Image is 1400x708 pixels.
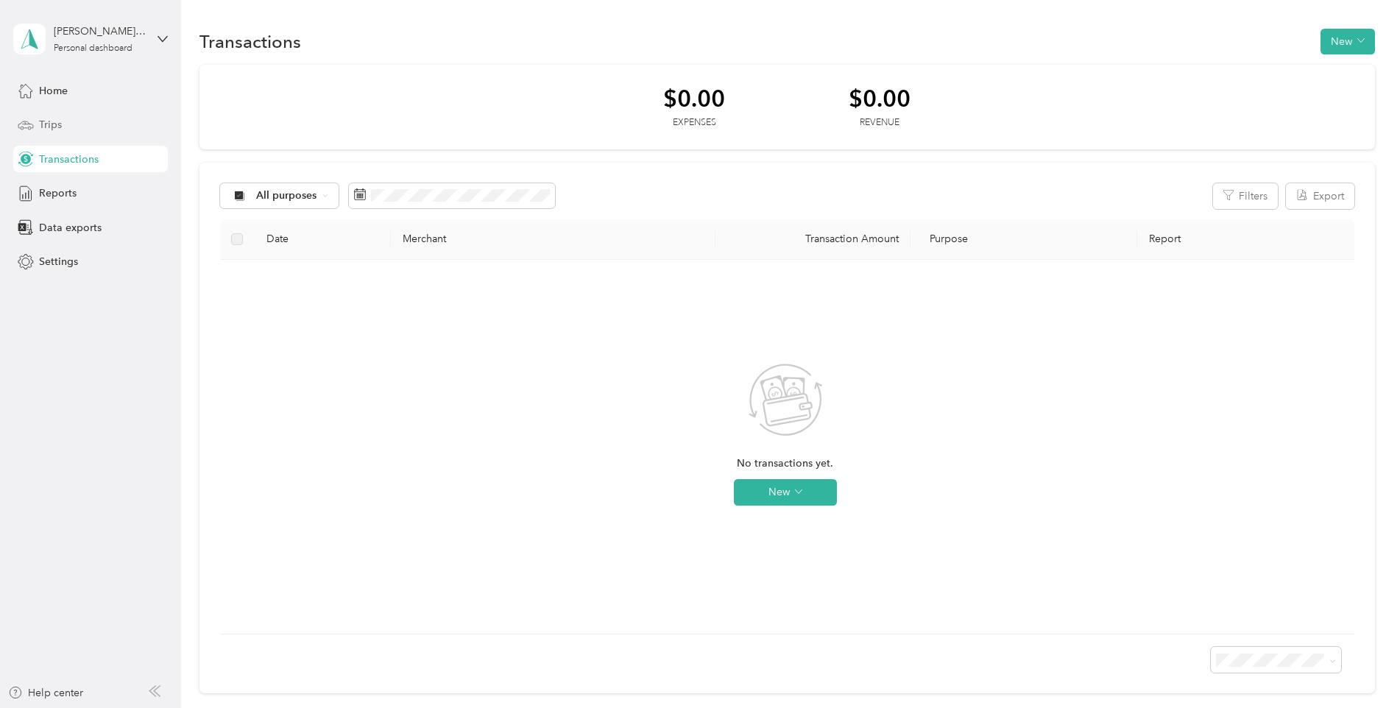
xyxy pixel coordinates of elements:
div: $0.00 [849,85,911,111]
span: Trips [39,117,62,132]
div: [PERSON_NAME][EMAIL_ADDRESS][PERSON_NAME][DOMAIN_NAME] [54,24,146,39]
div: Personal dashboard [54,44,132,53]
th: Report [1137,219,1354,260]
span: Transactions [39,152,99,167]
button: New [1321,29,1375,54]
span: Purpose [922,233,969,245]
div: Revenue [849,116,911,130]
div: Expenses [663,116,725,130]
th: Merchant [391,219,715,260]
span: Reports [39,185,77,201]
span: No transactions yet. [737,456,833,472]
th: Transaction Amount [715,219,911,260]
button: Help center [8,685,83,701]
span: Home [39,83,68,99]
span: All purposes [256,191,317,201]
button: New [734,479,837,506]
th: Date [255,219,391,260]
button: Filters [1213,183,1278,209]
span: Settings [39,254,78,269]
iframe: Everlance-gr Chat Button Frame [1318,626,1400,708]
span: Data exports [39,220,102,236]
button: Export [1286,183,1354,209]
h1: Transactions [199,34,301,49]
div: $0.00 [663,85,725,111]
